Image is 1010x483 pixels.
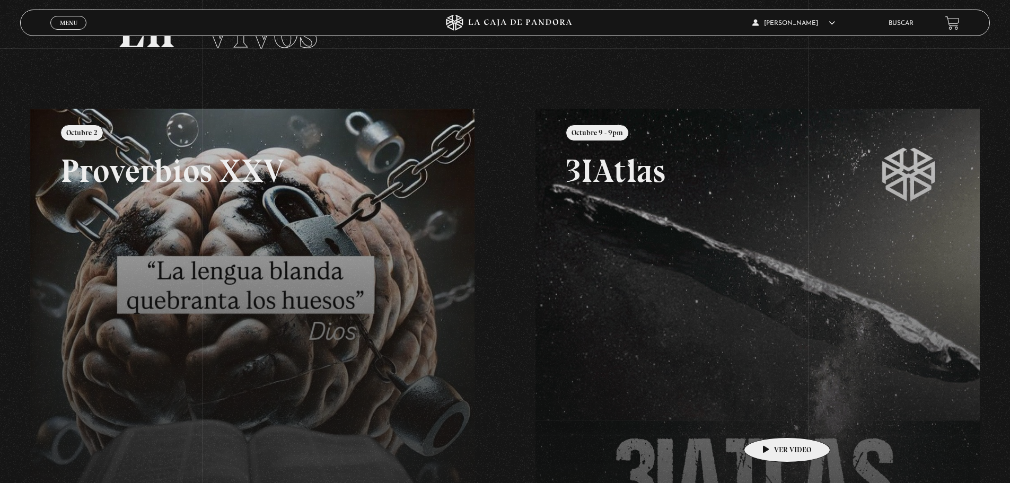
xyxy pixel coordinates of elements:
span: Cerrar [56,29,81,36]
span: Menu [60,20,77,26]
a: View your shopping cart [945,16,960,30]
h2: En [117,5,893,56]
span: [PERSON_NAME] [752,20,835,27]
a: Buscar [889,20,914,27]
